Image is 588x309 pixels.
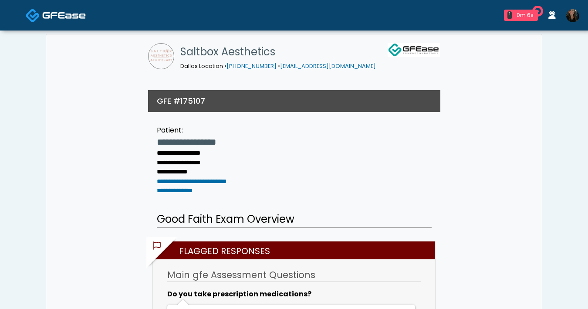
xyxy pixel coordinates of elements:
small: Dallas Location [180,62,376,70]
h3: Main gfe Assessment Questions [167,268,421,282]
a: [PHONE_NUMBER] [226,62,277,70]
a: Docovia [26,1,86,29]
h1: Saltbox Aesthetics [180,43,376,61]
div: 1 [507,11,512,19]
img: GFEase Logo [388,43,440,57]
img: Docovia [42,11,86,20]
h2: Flagged Responses [157,241,435,259]
b: Do you take prescription medications? [167,289,311,299]
div: 0m 6s [515,11,534,19]
img: Docovia [26,8,40,23]
div: Patient: [157,125,226,136]
a: 1 0m 6s [499,6,543,24]
img: Michelle Picione [566,9,579,22]
img: Saltbox Aesthetics [148,43,174,69]
span: • [224,62,226,70]
h2: Good Faith Exam Overview [157,211,432,228]
span: • [278,62,280,70]
a: [EMAIL_ADDRESS][DOMAIN_NAME] [280,62,376,70]
h3: GFE #175107 [157,95,205,106]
